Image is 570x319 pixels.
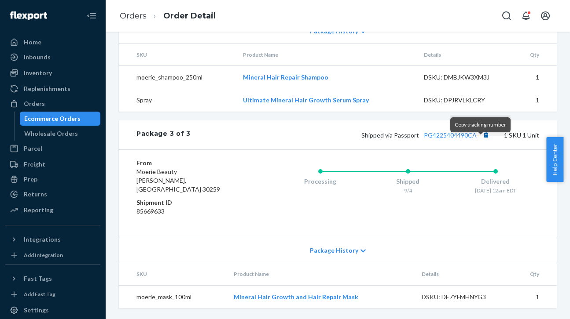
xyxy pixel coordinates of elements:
td: 1 [513,66,557,89]
div: Integrations [24,235,61,244]
div: Returns [24,190,47,199]
div: 9/4 [364,187,452,194]
div: Package 3 of 3 [136,129,191,141]
button: Open Search Box [498,7,515,25]
a: Inventory [5,66,100,80]
div: Settings [24,306,49,315]
div: Delivered [452,177,539,186]
a: PG4225404490CA [424,131,477,139]
th: Product Name [227,263,415,285]
a: Returns [5,187,100,201]
div: DSKU: DE7YFMHNYG3 [422,293,504,301]
a: Add Fast Tag [5,289,100,300]
div: Prep [24,175,37,184]
button: Fast Tags [5,272,100,286]
button: Help Center [546,137,563,182]
td: moerie_mask_100ml [119,285,227,308]
td: 1 [513,89,557,112]
div: Inventory [24,69,52,77]
span: Moerie Beauty [PERSON_NAME], [GEOGRAPHIC_DATA] 30259 [136,168,220,193]
button: Open notifications [517,7,535,25]
ol: breadcrumbs [113,3,223,29]
div: 1 SKU 1 Unit [191,129,539,141]
div: Processing [277,177,364,186]
a: Ultimate Mineral Hair Growth Serum Spray [243,96,369,104]
div: Fast Tags [24,274,52,283]
div: DSKU: DMBJKW3XM3J [424,73,506,82]
a: Add Integration [5,250,100,261]
div: [DATE] 12am EDT [452,187,539,194]
a: Orders [120,11,147,21]
div: Shipped [364,177,452,186]
a: Freight [5,157,100,171]
button: Close Navigation [83,7,100,25]
button: Open account menu [537,7,554,25]
div: Inbounds [24,53,51,62]
dd: 85669633 [136,207,242,216]
th: Qty [511,263,557,285]
div: Wholesale Orders [24,129,78,138]
span: Package History [310,246,358,255]
td: Spray [119,89,236,112]
a: Prep [5,172,100,186]
td: 1 [511,285,557,308]
a: Orders [5,97,100,111]
a: Settings [5,303,100,317]
a: Mineral Hair Repair Shampoo [243,73,328,81]
div: Orders [24,99,45,108]
a: Parcel [5,141,100,156]
a: Inbounds [5,50,100,64]
a: Reporting [5,203,100,217]
th: Details [417,44,513,66]
th: SKU [119,44,236,66]
th: Product Name [236,44,417,66]
dt: From [136,159,242,167]
div: Freight [24,160,45,169]
td: moerie_shampoo_250ml [119,66,236,89]
div: DSKU: DPJRVLKLCRY [424,96,506,105]
a: Wholesale Orders [20,127,101,141]
dt: Shipment ID [136,198,242,207]
div: Replenishments [24,84,70,93]
th: Qty [513,44,557,66]
th: Details [415,263,511,285]
div: Parcel [24,144,42,153]
button: Integrations [5,232,100,246]
a: Mineral Hair Growth and Hair Repair Mask [234,293,358,301]
div: Home [24,38,41,47]
a: Replenishments [5,82,100,96]
span: Shipped via Passport [361,131,492,139]
span: Copy tracking number [455,121,506,128]
a: Ecommerce Orders [20,112,101,126]
div: Ecommerce Orders [24,114,81,123]
th: SKU [119,263,227,285]
img: Flexport logo [10,11,47,20]
div: Add Integration [24,251,63,259]
div: Add Fast Tag [24,290,55,298]
div: Reporting [24,206,53,214]
a: Home [5,35,100,49]
a: Order Detail [163,11,216,21]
